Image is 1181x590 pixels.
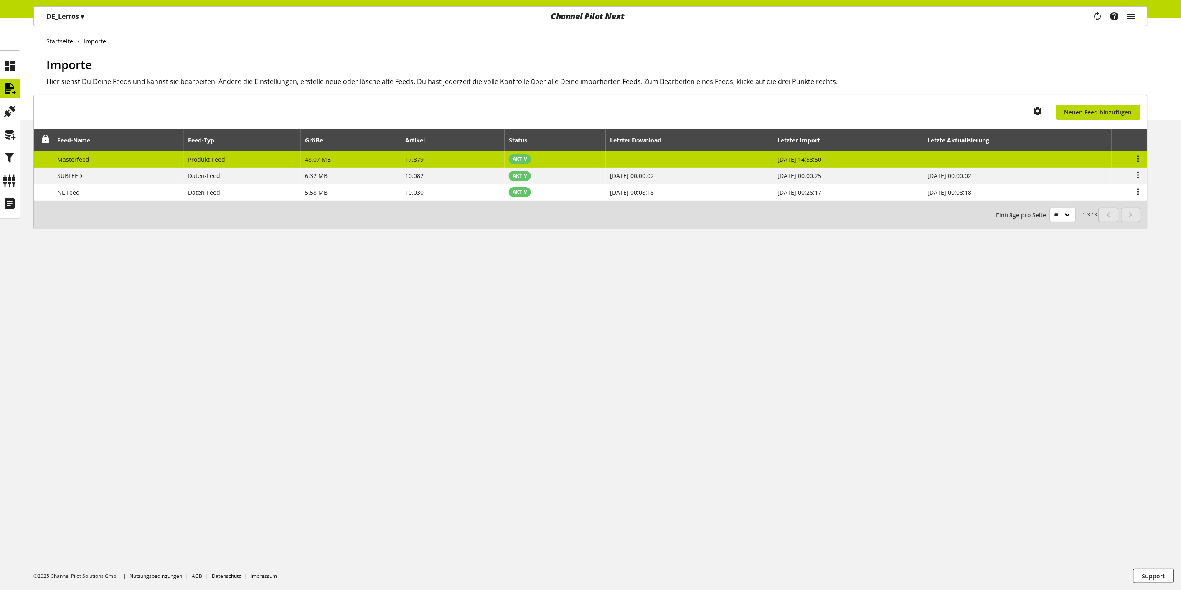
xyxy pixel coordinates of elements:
span: Importe [46,56,92,72]
a: Neuen Feed hinzufügen [1056,105,1140,120]
h2: Hier siehst Du Deine Feeds und kannst sie bearbeiten. Ändere die Einstellungen, erstelle neue ode... [46,76,1148,86]
span: Neuen Feed hinzufügen [1064,108,1132,117]
span: Daten-Feed [188,188,220,196]
span: [DATE] 00:26:17 [777,188,821,196]
span: 5.58 MB [305,188,328,196]
span: 10.030 [405,188,424,196]
a: Datenschutz [212,572,241,580]
div: Artikel [405,136,433,145]
span: 48.07 MB [305,155,331,163]
span: Masterfeed [58,155,90,163]
span: AKTIV [513,155,527,163]
span: [DATE] 14:58:50 [777,155,821,163]
a: Impressum [251,572,277,580]
span: Support [1142,572,1166,580]
span: [DATE] 00:00:02 [610,172,654,180]
div: Letzter Download [610,136,670,145]
span: Einträge pro Seite [996,211,1050,219]
span: [DATE] 00:00:25 [777,172,821,180]
a: AGB [192,572,202,580]
span: AKTIV [513,188,527,196]
span: AKTIV [513,172,527,180]
div: Letzte Aktualisierung [927,136,998,145]
div: Letzter Import [777,136,828,145]
div: Status [509,136,536,145]
span: [DATE] 00:08:18 [610,188,654,196]
span: Daten-Feed [188,172,220,180]
div: Größe [305,136,331,145]
li: ©2025 Channel Pilot Solutions GmbH [33,572,130,580]
div: Feed-Typ [188,136,223,145]
div: Feed-Name [58,136,99,145]
span: - [610,155,612,163]
span: NL Feed [58,188,80,196]
span: [DATE] 00:08:18 [927,188,971,196]
small: 1-3 / 3 [996,208,1097,222]
span: 6.32 MB [305,172,328,180]
span: [DATE] 00:00:02 [927,172,971,180]
a: Nutzungsbedingungen [130,572,182,580]
span: Produkt-Feed [188,155,225,163]
button: Support [1133,569,1174,583]
p: DE_Lerros [46,11,84,21]
span: ▾ [81,12,84,21]
span: 17.879 [405,155,424,163]
span: 10.082 [405,172,424,180]
div: Entsperren, um Zeilen neu anzuordnen [38,135,50,145]
span: Entsperren, um Zeilen neu anzuordnen [41,135,50,144]
span: - [927,155,930,163]
a: Startseite [46,37,78,46]
span: SUBFEED [58,172,83,180]
nav: main navigation [33,6,1148,26]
